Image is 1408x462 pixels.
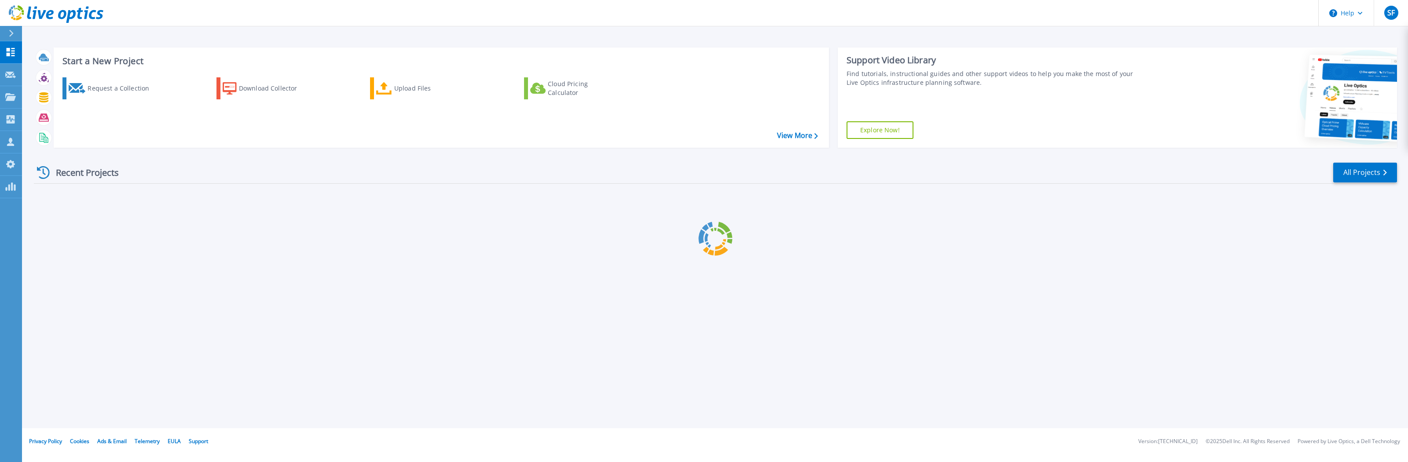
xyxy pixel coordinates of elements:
[370,77,468,99] a: Upload Files
[1206,439,1290,444] li: © 2025 Dell Inc. All Rights Reserved
[189,437,208,445] a: Support
[62,56,818,66] h3: Start a New Project
[239,80,309,97] div: Download Collector
[97,437,127,445] a: Ads & Email
[135,437,160,445] a: Telemetry
[847,55,1138,66] div: Support Video Library
[62,77,161,99] a: Request a Collection
[70,437,89,445] a: Cookies
[777,131,818,140] a: View More
[1387,9,1395,16] span: SF
[88,80,158,97] div: Request a Collection
[1333,163,1397,182] a: All Projects
[548,80,618,97] div: Cloud Pricing Calculator
[34,162,131,183] div: Recent Projects
[1298,439,1400,444] li: Powered by Live Optics, a Dell Technology
[1138,439,1198,444] li: Version: [TECHNICAL_ID]
[524,77,622,99] a: Cloud Pricing Calculator
[394,80,465,97] div: Upload Files
[216,77,315,99] a: Download Collector
[168,437,181,445] a: EULA
[847,69,1138,87] div: Find tutorials, instructional guides and other support videos to help you make the most of your L...
[847,121,913,139] a: Explore Now!
[29,437,62,445] a: Privacy Policy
